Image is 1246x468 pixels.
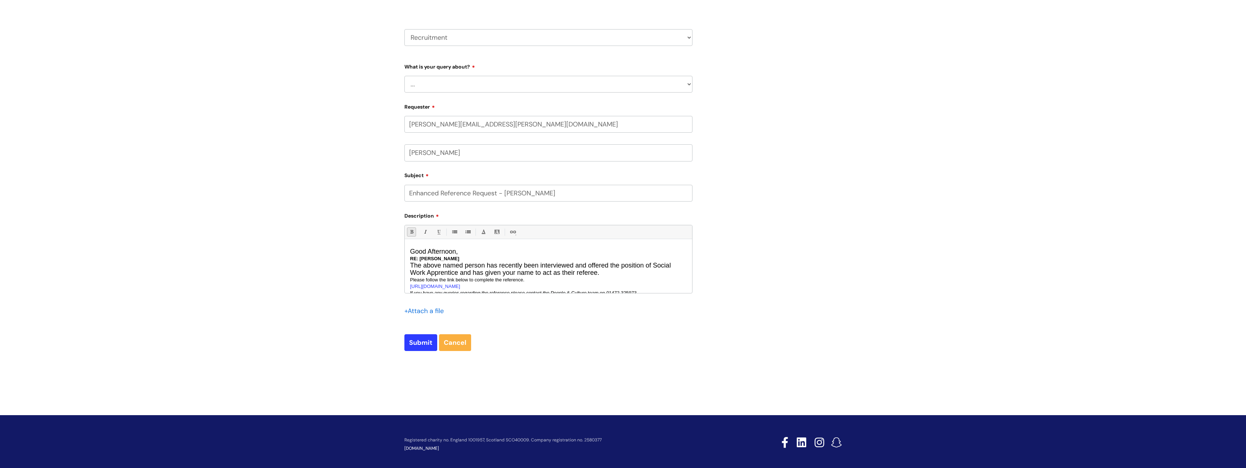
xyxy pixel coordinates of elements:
p: Registered charity no. England 1001957, Scotland SCO40009. Company registration no. 2580377 [404,438,730,442]
span: Good Afternoon, [410,248,458,255]
a: 1. Ordered List (Ctrl-Shift-8) [463,227,472,237]
label: What is your query about? [404,61,692,70]
label: Subject [404,170,692,179]
span: If you have any queries regarding the reference please contact the People & Culture team on 01472... [410,290,637,296]
input: Email [404,116,692,133]
a: [DOMAIN_NAME] [404,445,439,451]
a: Back Color [492,227,501,237]
label: Description [404,210,692,219]
a: Bold (Ctrl-B) [407,227,416,237]
a: [URL][DOMAIN_NAME] [410,284,460,289]
a: Cancel [439,334,471,351]
a: Underline(Ctrl-U) [434,227,443,237]
span: The above named person has recently been interviewed and offered the position of Social Work Appr... [410,262,671,276]
a: Font Color [479,227,488,237]
a: Link [508,227,517,237]
a: • Unordered List (Ctrl-Shift-7) [450,227,459,237]
input: Your Name [404,144,692,161]
label: Requester [404,101,692,110]
input: Submit [404,334,437,351]
span: RE: [PERSON_NAME] [410,256,459,261]
a: Italic (Ctrl-I) [420,227,430,237]
span: Please follow the link below to complete the reference. [410,277,525,282]
div: Attach a file [404,305,448,317]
